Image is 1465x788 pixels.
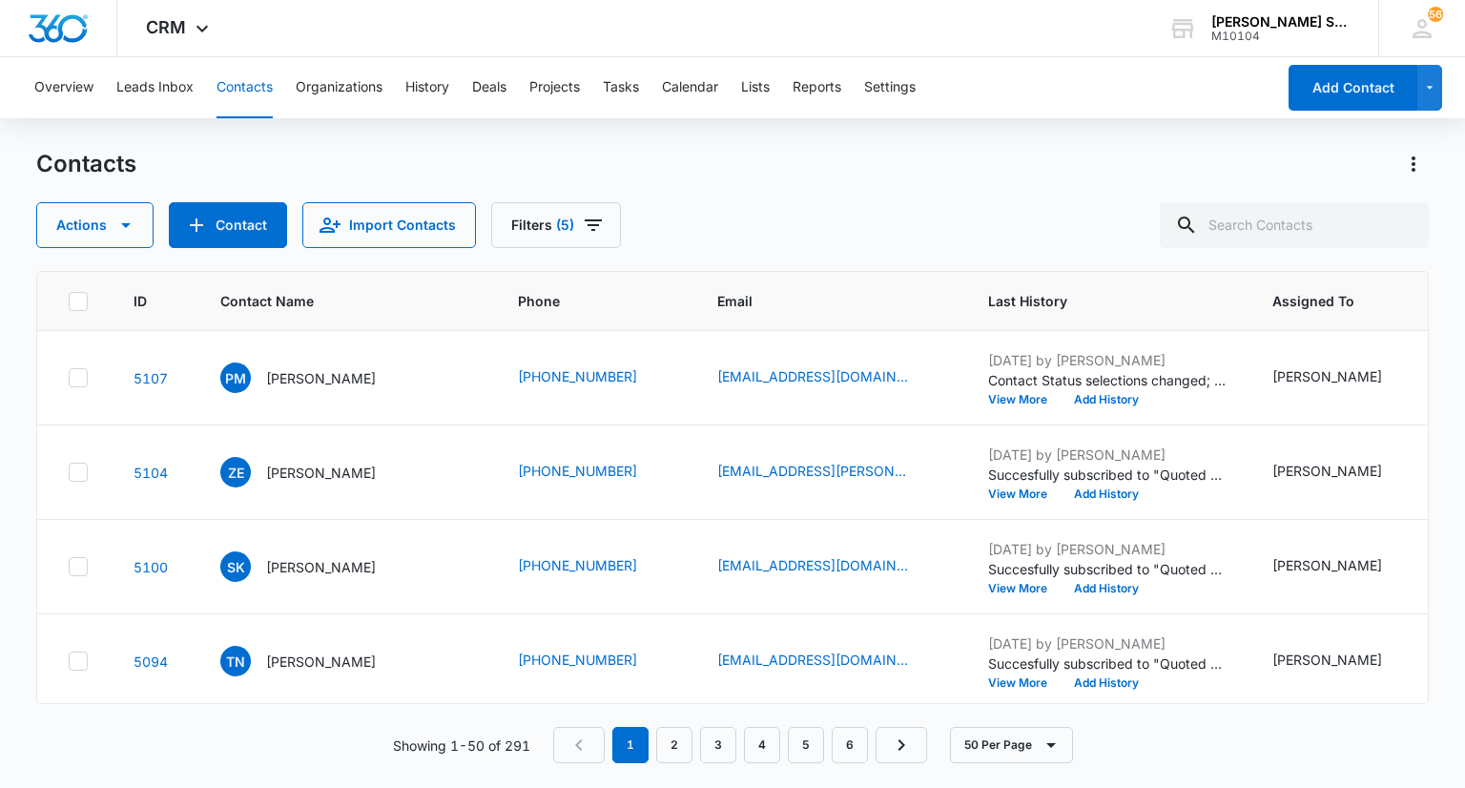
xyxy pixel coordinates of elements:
button: Leads Inbox [116,57,194,118]
p: [DATE] by [PERSON_NAME] [988,633,1227,653]
div: Phone - (312) 684-7474 - Select to Edit Field [518,555,671,578]
span: ZE [220,457,251,487]
button: View More [988,677,1061,689]
button: Organizations [296,57,382,118]
div: Contact Name - Zach Eilers - Select to Edit Field [220,457,410,487]
button: Reports [793,57,841,118]
button: Deals [472,57,506,118]
a: [PHONE_NUMBER] [518,555,637,575]
button: Lists [741,57,770,118]
a: [EMAIL_ADDRESS][DOMAIN_NAME] [717,650,908,670]
a: Page 4 [744,727,780,763]
span: 56 [1428,7,1443,22]
button: Settings [864,57,916,118]
div: [PERSON_NAME] [1272,366,1382,386]
button: Actions [36,202,154,248]
div: Phone - (704) 890-9161 - Select to Edit Field [518,650,671,673]
a: Page 2 [656,727,692,763]
button: Calendar [662,57,718,118]
button: View More [988,488,1061,500]
button: Overview [34,57,93,118]
div: Email - vsampathkumar1988@gmail.com - Select to Edit Field [717,555,942,578]
p: Succesfully subscribed to "Quoted NEW". [988,653,1227,674]
a: Page 6 [832,727,868,763]
p: Showing 1-50 of 291 [393,736,530,756]
a: Navigate to contact details page for Patty Mann [134,370,168,386]
div: Email - pjomann@gmail.com - Select to Edit Field [717,366,942,389]
span: Contact Name [220,291,444,311]
span: Assigned To [1272,291,1389,311]
button: View More [988,583,1061,594]
div: Assigned To - Ted DiMayo - Select to Edit Field [1272,366,1416,389]
p: [DATE] by [PERSON_NAME] [988,539,1227,559]
button: 50 Per Page [950,727,1073,763]
a: [EMAIL_ADDRESS][PERSON_NAME][DOMAIN_NAME] [717,461,908,481]
div: account id [1211,30,1351,43]
p: Succesfully subscribed to "Quoted NEW". [988,465,1227,485]
button: Tasks [603,57,639,118]
button: Add History [1061,677,1152,689]
button: Add Contact [1289,65,1417,111]
span: CRM [146,17,186,37]
button: Projects [529,57,580,118]
span: PM [220,363,251,393]
a: Navigate to contact details page for Todd Nuccio [134,653,168,670]
button: Contacts [217,57,273,118]
h1: Contacts [36,150,136,178]
span: TN [220,646,251,676]
button: Add History [1061,488,1152,500]
nav: Pagination [553,727,927,763]
div: [PERSON_NAME] [1272,555,1382,575]
div: Assigned To - Ted DiMayo - Select to Edit Field [1272,555,1416,578]
div: Assigned To - Ted DiMayo - Select to Edit Field [1272,650,1416,673]
input: Search Contacts [1160,202,1429,248]
span: Sk [220,551,251,582]
a: Navigate to contact details page for Sampath kumar Vempali [134,559,168,575]
div: Phone - (630) 476-1092 - Select to Edit Field [518,366,671,389]
div: Email - zach.eilers@gmail.com - Select to Edit Field [717,461,942,484]
div: Contact Name - Patty Mann - Select to Edit Field [220,363,410,393]
p: Succesfully subscribed to "Quoted NEW". [988,559,1227,579]
p: [PERSON_NAME] [266,368,376,388]
a: [PHONE_NUMBER] [518,366,637,386]
a: [EMAIL_ADDRESS][DOMAIN_NAME] [717,555,908,575]
div: Assigned To - Ted DiMayo - Select to Edit Field [1272,461,1416,484]
button: View More [988,394,1061,405]
span: ID [134,291,147,311]
div: [PERSON_NAME] [1272,650,1382,670]
a: [EMAIL_ADDRESS][DOMAIN_NAME] [717,366,908,386]
div: notifications count [1428,7,1443,22]
p: [PERSON_NAME] [266,557,376,577]
span: Phone [518,291,644,311]
a: Next Page [876,727,927,763]
a: Page 3 [700,727,736,763]
p: [PERSON_NAME] [266,463,376,483]
span: (5) [556,218,574,232]
p: [PERSON_NAME] [266,652,376,672]
a: Navigate to contact details page for Zach Eilers [134,465,168,481]
p: [DATE] by [PERSON_NAME] [988,350,1227,370]
p: Contact Status selections changed; None was removed and Quoted was added. [988,370,1227,390]
button: Add History [1061,583,1152,594]
span: Last History [988,291,1199,311]
div: Contact Name - Sampath kumar Vempali - Select to Edit Field [220,551,410,582]
button: History [405,57,449,118]
button: Actions [1398,149,1429,179]
div: account name [1211,14,1351,30]
div: Email - tcnuccio@att.net - Select to Edit Field [717,650,942,673]
a: [PHONE_NUMBER] [518,461,637,481]
a: Page 5 [788,727,824,763]
em: 1 [612,727,649,763]
div: [PERSON_NAME] [1272,461,1382,481]
a: [PHONE_NUMBER] [518,650,637,670]
button: Filters [491,202,621,248]
button: Import Contacts [302,202,476,248]
p: [DATE] by [PERSON_NAME] [988,445,1227,465]
button: Add Contact [169,202,287,248]
div: Contact Name - Todd Nuccio - Select to Edit Field [220,646,410,676]
button: Add History [1061,394,1152,405]
span: Email [717,291,915,311]
div: Phone - (630) 303-0616 - Select to Edit Field [518,461,671,484]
